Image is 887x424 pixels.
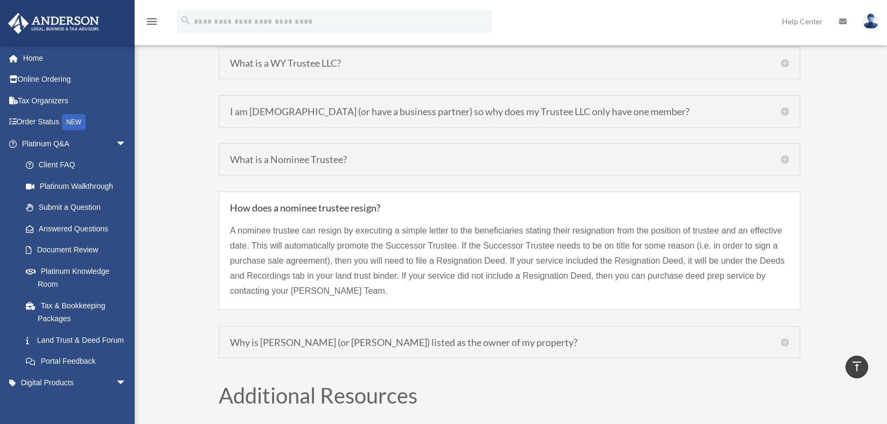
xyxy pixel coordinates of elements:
[116,372,137,394] span: arrow_drop_down
[15,175,143,197] a: Platinum Walkthrough
[15,239,143,261] a: Document Review
[15,197,143,218] a: Submit a Question
[8,47,143,69] a: Home
[230,58,789,68] h5: What is a WY Trustee LLC?
[230,203,789,213] h5: How does a nominee trustee resign?
[62,114,86,130] div: NEW
[850,360,863,373] i: vertical_align_top
[5,13,102,34] img: Anderson Advisors Platinum Portal
[8,69,143,90] a: Online Ordering
[230,223,789,299] p: A nominee trustee can resign by executing a simple letter to the beneficiaries stating their resi...
[8,90,143,111] a: Tax Organizers
[15,329,137,351] a: Land Trust & Deed Forum
[15,351,143,372] a: Portal Feedback
[15,260,143,295] a: Platinum Knowledge Room
[230,107,789,116] h5: I am [DEMOGRAPHIC_DATA] (or have a business partner) so why does my Trustee LLC only have one mem...
[219,385,800,412] h2: Additional Resources
[846,356,868,378] a: vertical_align_top
[15,154,143,176] a: Client FAQ
[8,111,143,133] a: Order StatusNEW
[15,295,143,329] a: Tax & Bookkeeping Packages
[230,154,789,164] h5: What is a Nominee Trustee?
[116,133,137,155] span: arrow_drop_down
[8,372,143,393] a: Digital Productsarrow_drop_down
[145,15,158,28] i: menu
[15,218,143,239] a: Answered Questions
[863,13,879,29] img: User Pic
[145,19,158,28] a: menu
[230,337,789,347] h5: Why is [PERSON_NAME] (or [PERSON_NAME]) listed as the owner of my property?
[8,133,143,154] a: Platinum Q&Aarrow_drop_down
[180,15,192,26] i: search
